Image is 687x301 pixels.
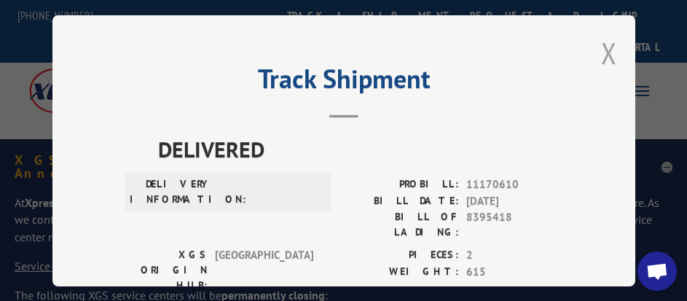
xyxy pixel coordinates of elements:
[601,34,617,72] button: Close modal
[466,247,562,264] span: 2
[344,209,459,240] label: BILL OF LADING:
[158,133,562,165] span: DELIVERED
[466,263,562,280] span: 615
[215,247,313,293] span: [GEOGRAPHIC_DATA]
[344,192,459,209] label: BILL DATE:
[344,247,459,264] label: PIECES:
[125,69,562,96] h2: Track Shipment
[466,192,562,209] span: [DATE]
[344,176,459,193] label: PROBILL:
[130,176,212,207] label: DELIVERY INFORMATION:
[466,209,562,240] span: 8395418
[466,176,562,193] span: 11170610
[344,263,459,280] label: WEIGHT:
[637,251,677,291] a: Open chat
[125,247,208,293] label: XGS ORIGIN HUB:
